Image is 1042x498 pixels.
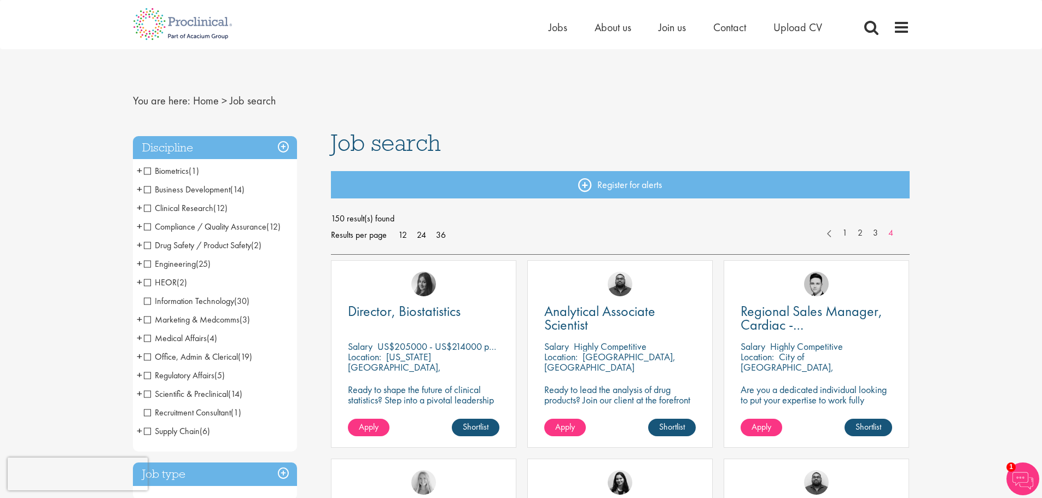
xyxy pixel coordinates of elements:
[413,229,430,241] a: 24
[214,370,225,381] span: (5)
[137,385,142,402] span: +
[144,221,266,232] span: Compliance / Quality Assurance
[432,229,450,241] a: 36
[544,350,676,373] p: [GEOGRAPHIC_DATA], [GEOGRAPHIC_DATA]
[804,470,829,495] img: Ashley Bennett
[411,272,436,296] img: Heidi Hennigan
[144,407,231,418] span: Recruitment Consultant
[1006,462,1039,495] img: Chatbot
[251,239,261,251] span: (2)
[137,162,142,179] span: +
[266,221,281,232] span: (12)
[544,302,655,334] span: Analytical Associate Scientist
[144,425,210,437] span: Supply Chain
[773,20,822,34] a: Upload CV
[348,350,441,384] p: [US_STATE][GEOGRAPHIC_DATA], [GEOGRAPHIC_DATA]
[144,184,245,195] span: Business Development
[348,350,381,363] span: Location:
[137,255,142,272] span: +
[230,93,276,108] span: Job search
[144,202,213,214] span: Clinical Research
[348,304,499,318] a: Director, Biostatistics
[133,93,190,108] span: You are here:
[659,20,686,34] span: Join us
[741,419,782,436] a: Apply
[144,425,200,437] span: Supply Chain
[238,351,252,362] span: (19)
[144,332,217,344] span: Medical Affairs
[377,340,523,353] p: US$205000 - US$214000 per annum
[1006,462,1016,472] span: 1
[144,221,281,232] span: Compliance / Quality Assurance
[137,348,142,365] span: +
[144,184,230,195] span: Business Development
[137,237,142,253] span: +
[144,388,228,400] span: Scientific & Preclinical
[144,351,252,362] span: Office, Admin & Clerical
[741,302,882,348] span: Regional Sales Manager, Cardiac - [GEOGRAPHIC_DATA]
[137,423,142,439] span: +
[177,277,187,288] span: (2)
[348,419,389,436] a: Apply
[348,384,499,426] p: Ready to shape the future of clinical statistics? Step into a pivotal leadership role as Director...
[544,304,696,332] a: Analytical Associate Scientist
[741,350,834,384] p: City of [GEOGRAPHIC_DATA], [GEOGRAPHIC_DATA]
[595,20,631,34] span: About us
[137,311,142,327] span: +
[144,407,241,418] span: Recruitment Consultant
[883,227,899,239] a: 4
[144,277,177,288] span: HEOR
[137,218,142,235] span: +
[544,350,578,363] span: Location:
[394,229,411,241] a: 12
[331,128,441,157] span: Job search
[137,367,142,383] span: +
[648,419,696,436] a: Shortlist
[144,258,196,269] span: Engineering
[196,258,211,269] span: (25)
[713,20,746,34] a: Contact
[359,421,379,432] span: Apply
[144,295,249,307] span: Information Technology
[544,419,586,436] a: Apply
[133,136,297,160] h3: Discipline
[193,93,219,108] a: breadcrumb link
[207,332,217,344] span: (4)
[144,165,189,177] span: Biometrics
[348,302,461,320] span: Director, Biostatistics
[411,470,436,495] img: Shannon Briggs
[837,227,853,239] a: 1
[741,340,765,353] span: Salary
[133,462,297,486] h3: Job type
[8,458,148,490] iframe: reCAPTCHA
[608,272,632,296] a: Ashley Bennett
[137,330,142,346] span: +
[144,314,240,325] span: Marketing & Medcomms
[804,272,829,296] img: Connor Lynes
[348,340,372,353] span: Salary
[549,20,567,34] span: Jobs
[608,470,632,495] img: Indre Stankeviciute
[200,425,210,437] span: (6)
[144,388,242,400] span: Scientific & Preclinical
[234,295,249,307] span: (30)
[137,181,142,197] span: +
[213,202,228,214] span: (12)
[230,184,245,195] span: (14)
[331,227,387,243] span: Results per page
[144,202,228,214] span: Clinical Research
[770,340,843,353] p: Highly Competitive
[331,210,910,227] span: 150 result(s) found
[868,227,883,239] a: 3
[752,421,771,432] span: Apply
[452,419,499,436] a: Shortlist
[228,388,242,400] span: (14)
[137,274,142,290] span: +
